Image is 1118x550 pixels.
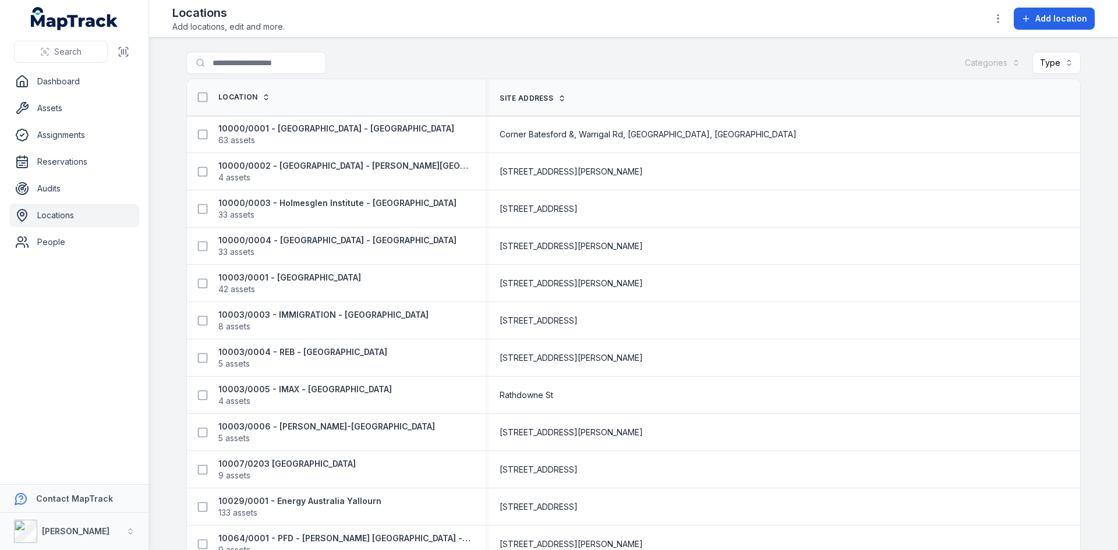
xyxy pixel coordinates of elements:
a: 10003/0004 - REB - [GEOGRAPHIC_DATA]5 assets [218,346,387,370]
span: 133 assets [218,507,257,519]
a: 10029/0001 - Energy Australia Yallourn133 assets [218,495,381,519]
span: 4 assets [218,395,250,407]
a: Dashboard [9,70,139,93]
strong: 10000/0004 - [GEOGRAPHIC_DATA] - [GEOGRAPHIC_DATA] [218,235,457,246]
button: Search [14,41,108,63]
a: Reservations [9,150,139,173]
a: Audits [9,177,139,200]
span: 5 assets [218,358,250,370]
a: 10000/0001 - [GEOGRAPHIC_DATA] - [GEOGRAPHIC_DATA]63 assets [218,123,454,146]
span: [STREET_ADDRESS] [500,315,578,327]
a: 10007/0203 [GEOGRAPHIC_DATA]9 assets [218,458,356,481]
span: 8 assets [218,321,250,332]
span: 63 assets [218,134,255,146]
strong: 10000/0003 - Holmesglen Institute - [GEOGRAPHIC_DATA] [218,197,457,209]
span: 5 assets [218,432,250,444]
a: Assignments [9,123,139,147]
strong: 10003/0004 - REB - [GEOGRAPHIC_DATA] [218,346,387,358]
span: [STREET_ADDRESS][PERSON_NAME] [500,538,643,550]
h2: Locations [172,5,285,21]
a: 10000/0003 - Holmesglen Institute - [GEOGRAPHIC_DATA]33 assets [218,197,457,221]
strong: Contact MapTrack [36,494,113,503]
strong: 10003/0006 - [PERSON_NAME]-[GEOGRAPHIC_DATA] [218,421,435,432]
span: [STREET_ADDRESS][PERSON_NAME] [500,352,643,364]
a: 10003/0003 - IMMIGRATION - [GEOGRAPHIC_DATA]8 assets [218,309,429,332]
a: 10003/0001 - [GEOGRAPHIC_DATA]42 assets [218,272,361,295]
a: 10003/0006 - [PERSON_NAME]-[GEOGRAPHIC_DATA]5 assets [218,421,435,444]
span: 33 assets [218,246,254,258]
a: 10003/0005 - IMAX - [GEOGRAPHIC_DATA]4 assets [218,384,392,407]
span: 42 assets [218,283,255,295]
span: [STREET_ADDRESS][PERSON_NAME] [500,166,643,178]
span: 9 assets [218,470,250,481]
span: Rathdowne St [500,389,553,401]
span: [STREET_ADDRESS] [500,501,578,513]
strong: 10003/0001 - [GEOGRAPHIC_DATA] [218,272,361,283]
strong: 10029/0001 - Energy Australia Yallourn [218,495,381,507]
strong: 10064/0001 - PFD - [PERSON_NAME] [GEOGRAPHIC_DATA] - [STREET_ADDRESS][PERSON_NAME] [218,533,472,544]
a: Location [218,93,270,102]
button: Type [1032,52,1081,74]
a: 10000/0002 - [GEOGRAPHIC_DATA] - [PERSON_NAME][GEOGRAPHIC_DATA]4 assets [218,160,472,183]
strong: 10003/0005 - IMAX - [GEOGRAPHIC_DATA] [218,384,392,395]
span: [STREET_ADDRESS][PERSON_NAME] [500,278,643,289]
a: Site address [500,94,566,103]
span: [STREET_ADDRESS][PERSON_NAME] [500,240,643,252]
span: Corner Batesford &, Warrigal Rd, [GEOGRAPHIC_DATA], [GEOGRAPHIC_DATA] [500,129,797,140]
a: 10000/0004 - [GEOGRAPHIC_DATA] - [GEOGRAPHIC_DATA]33 assets [218,235,457,258]
span: Add location [1035,13,1087,24]
span: Add locations, edit and more. [172,21,285,33]
span: [STREET_ADDRESS][PERSON_NAME] [500,427,643,438]
a: Assets [9,97,139,120]
strong: 10000/0002 - [GEOGRAPHIC_DATA] - [PERSON_NAME][GEOGRAPHIC_DATA] [218,160,472,172]
strong: 10007/0203 [GEOGRAPHIC_DATA] [218,458,356,470]
strong: 10000/0001 - [GEOGRAPHIC_DATA] - [GEOGRAPHIC_DATA] [218,123,454,134]
a: MapTrack [31,7,118,30]
span: 33 assets [218,209,254,221]
span: 4 assets [218,172,250,183]
a: People [9,230,139,254]
strong: [PERSON_NAME] [42,526,109,536]
a: Locations [9,204,139,227]
strong: 10003/0003 - IMMIGRATION - [GEOGRAPHIC_DATA] [218,309,429,321]
span: Location [218,93,257,102]
span: [STREET_ADDRESS] [500,464,578,476]
button: Add location [1014,8,1095,30]
span: Search [54,46,82,58]
span: Site address [500,94,553,103]
span: [STREET_ADDRESS] [500,203,578,215]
